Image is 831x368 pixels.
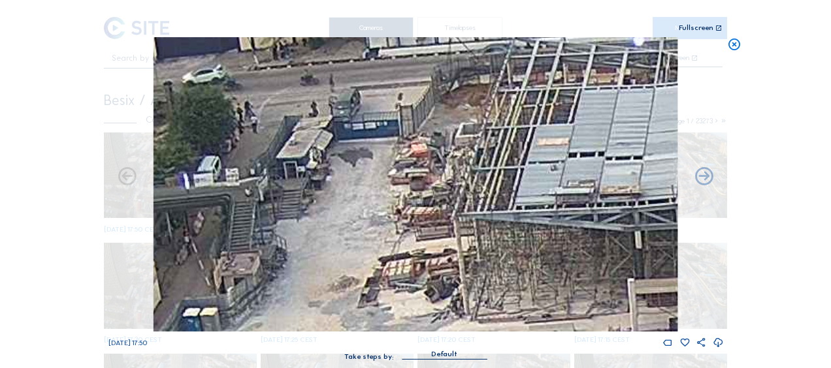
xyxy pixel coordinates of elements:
div: Default [402,348,487,359]
span: [DATE] 17:50 [108,339,147,347]
div: Default [431,348,457,360]
i: Forward [116,166,138,188]
div: Take steps by: [344,353,394,360]
div: Fullscreen [679,24,713,32]
i: Back [693,166,715,188]
img: Image [154,37,677,331]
